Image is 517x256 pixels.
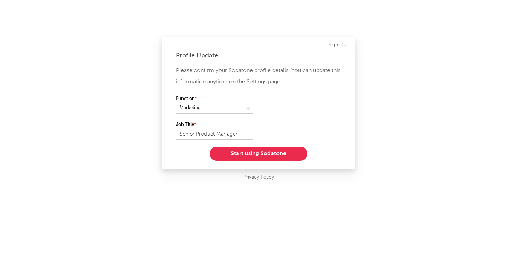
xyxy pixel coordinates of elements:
a: Sign Out [328,41,348,49]
label: Job Title [176,121,253,129]
button: Start using Sodatone [210,147,307,161]
label: Function [176,95,253,103]
div: Profile Update [176,51,341,60]
p: Please confirm your Sodatone profile details. You can update this information anytime on the Sett... [176,65,341,88]
a: Privacy Policy [243,173,274,182]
